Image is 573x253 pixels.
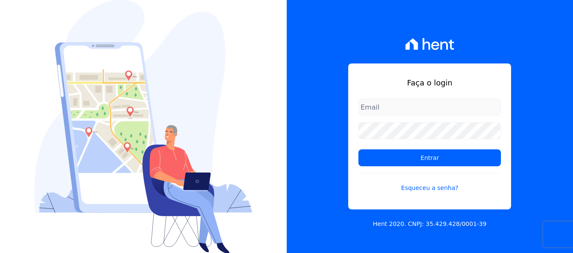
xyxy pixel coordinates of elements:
input: Email [358,99,501,115]
input: Entrar [358,149,501,166]
h1: Faça o login [358,77,501,88]
a: Esqueceu a senha? [358,173,501,192]
p: Hent 2020. CNPJ: 35.429.428/0001-39 [373,220,486,228]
